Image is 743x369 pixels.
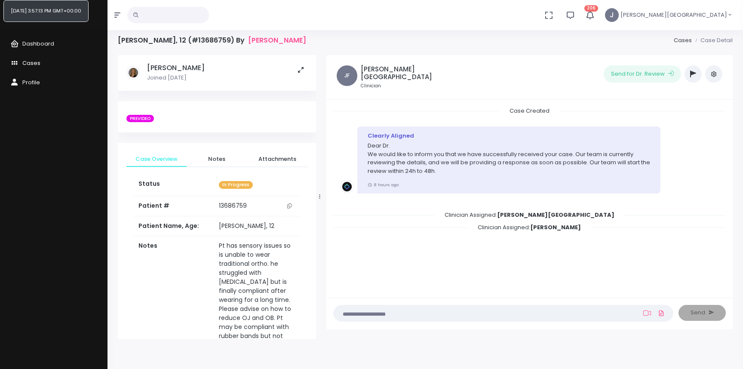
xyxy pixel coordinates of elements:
[11,7,81,14] span: [DATE] 3:57:13 PM GMT+00:00
[656,305,666,321] a: Add Files
[605,8,619,22] span: J
[642,310,653,317] a: Add Loom Video
[368,132,650,140] div: Clearly Aligned
[133,155,180,163] span: Case Overview
[361,65,458,81] h5: [PERSON_NAME][GEOGRAPHIC_DATA]
[692,36,733,45] li: Case Detail
[337,65,357,86] span: JF
[22,78,40,86] span: Profile
[368,182,399,188] small: 8 hours ago
[254,155,300,163] span: Attachments
[361,83,458,89] small: Clinician
[118,55,316,339] div: scrollable content
[530,223,581,231] b: [PERSON_NAME]
[434,208,625,221] span: Clinician Assigned:
[147,64,205,72] h5: [PERSON_NAME]
[584,5,598,12] span: 206
[193,155,240,163] span: Notes
[604,65,681,83] button: Send for Dr. Review
[133,174,214,196] th: Status
[214,196,300,216] td: 13686759
[133,196,214,216] th: Patient #
[674,36,692,44] a: Cases
[147,74,205,82] p: Joined [DATE]
[333,107,726,289] div: scrollable content
[126,115,154,123] span: PREVIDEO
[219,181,253,189] span: In Progress
[497,211,614,219] b: [PERSON_NAME][GEOGRAPHIC_DATA]
[214,216,300,236] td: [PERSON_NAME], 12
[22,59,40,67] span: Cases
[499,104,560,117] span: Case Created
[368,141,650,175] p: Dear Dr. We would like to inform you that we have successfully received your case. Our team is cu...
[133,216,214,236] th: Patient Name, Age:
[118,36,306,44] h4: [PERSON_NAME], 12 (#13686759) By
[620,11,727,19] span: [PERSON_NAME][GEOGRAPHIC_DATA]
[22,40,54,48] span: Dashboard
[467,221,591,234] span: Clinician Assigned:
[248,36,306,44] a: [PERSON_NAME]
